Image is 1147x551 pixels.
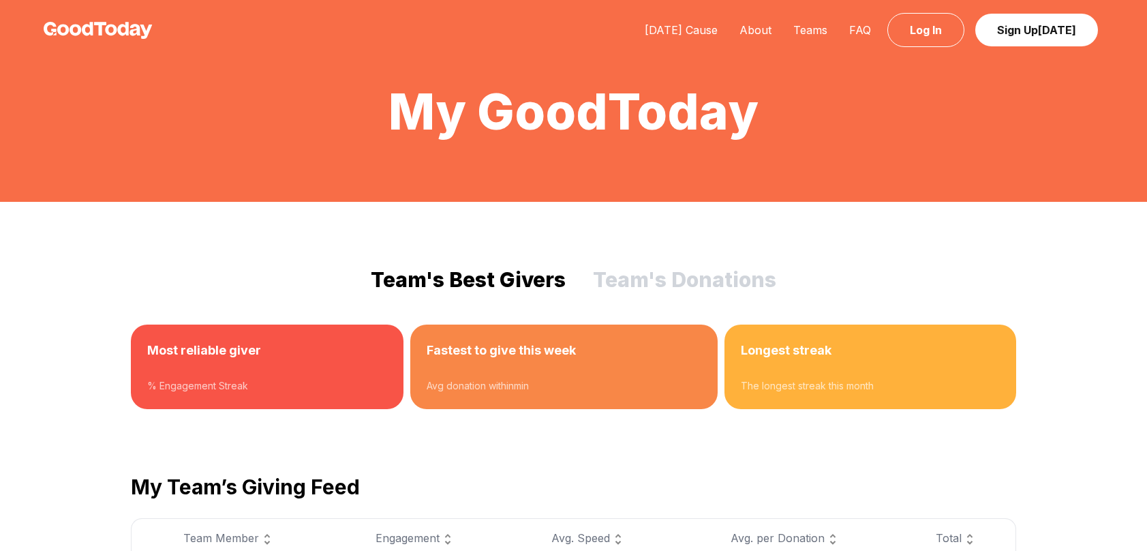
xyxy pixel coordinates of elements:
[131,475,1016,499] h2: My Team’s Giving Feed
[148,530,311,548] div: Team Member
[782,23,838,37] a: Teams
[147,379,387,393] div: % Engagement Streak
[371,267,566,292] button: Team's Best Givers
[690,530,881,548] div: Avg. per Donation
[887,13,964,47] a: Log In
[729,23,782,37] a: About
[914,530,999,548] div: Total
[427,379,702,393] div: Avg donation within min
[741,379,1000,393] div: The longest streak this month
[147,341,387,360] h3: Most reliable giver
[44,22,153,39] img: GoodToday
[975,14,1098,46] a: Sign Up[DATE]
[427,341,702,360] h3: Fastest to give this week
[343,530,488,548] div: Engagement
[593,267,776,292] button: Team's Donations
[741,341,1000,360] h3: Longest streak
[634,23,729,37] a: [DATE] Cause
[521,530,657,548] div: Avg. Speed
[838,23,882,37] a: FAQ
[1038,23,1076,37] span: [DATE]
